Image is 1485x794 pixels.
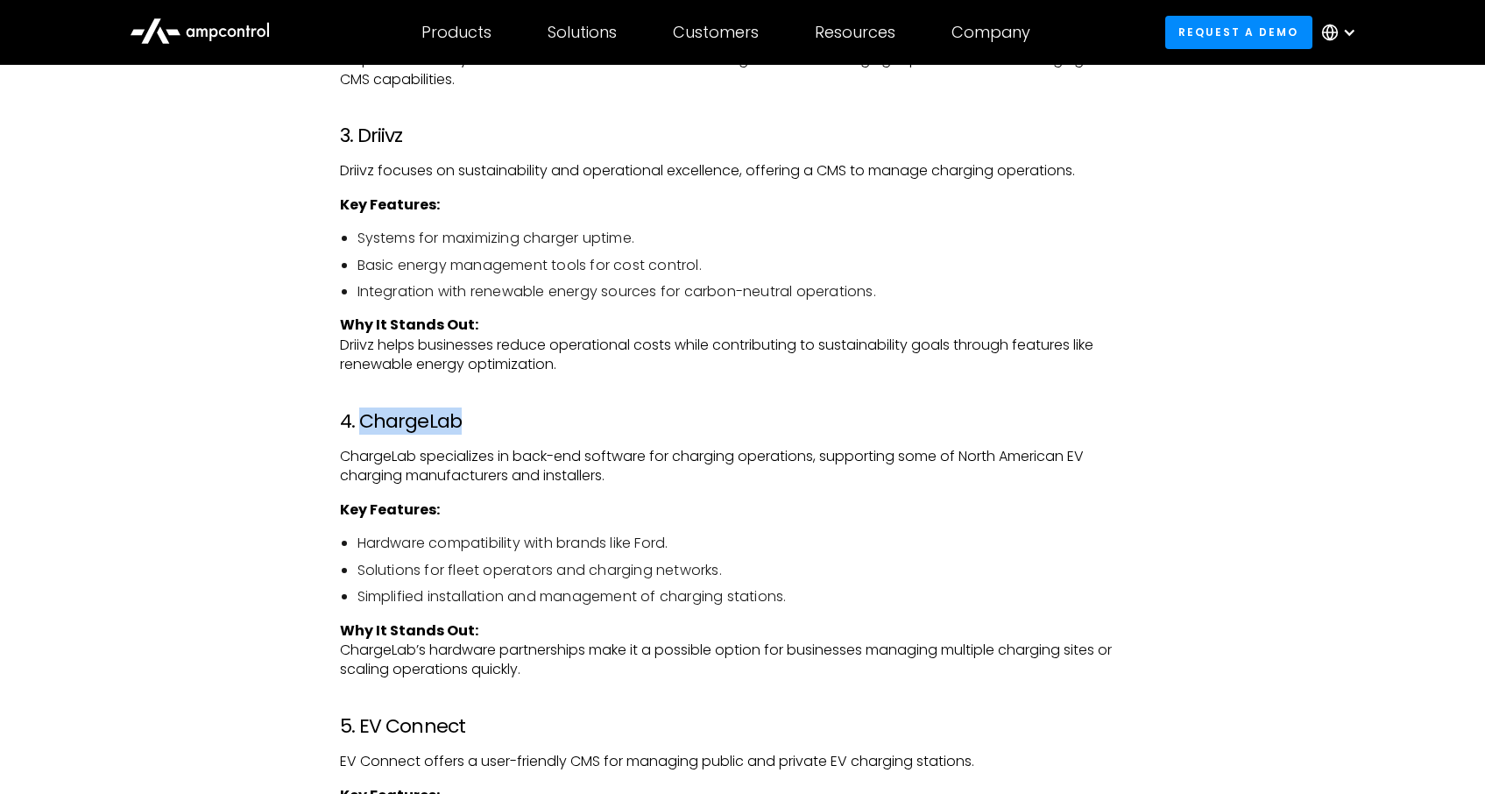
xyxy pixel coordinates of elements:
[673,23,759,42] div: Customers
[340,621,1146,680] p: ChargeLab’s hardware partnerships make it a possible option for businesses managing multiple char...
[340,752,1146,771] p: EV Connect offers a user-friendly CMS for managing public and private EV charging stations.
[357,256,1146,275] li: Basic energy management tools for cost control.
[357,282,1146,301] li: Integration with renewable energy sources for carbon-neutral operations.
[340,161,1146,181] p: Driivz focuses on sustainability and operational excellence, offering a CMS to manage charging op...
[357,587,1146,606] li: Simplified installation and management of charging stations.
[357,534,1146,553] li: Hardware compatibility with brands like Ford.
[815,23,895,42] div: Resources
[1165,16,1312,48] a: Request a demo
[421,23,491,42] div: Products
[340,124,1146,147] h3: 3. Driivz
[951,23,1030,42] div: Company
[340,410,1146,433] h3: 4. ChargeLab
[357,561,1146,580] li: Solutions for fleet operators and charging networks.
[357,229,1146,248] li: Systems for maximizing charger uptime.
[340,315,478,335] strong: Why It Stands Out:
[340,447,1146,486] p: ChargeLab specializes in back-end software for charging operations, supporting some of North Amer...
[548,23,617,42] div: Solutions
[340,195,440,215] strong: Key Features:
[340,715,1146,738] h3: 5. EV Connect
[340,315,1146,374] p: Driivz helps businesses reduce operational costs while contributing to sustainability goals throu...
[340,500,440,520] strong: Key Features:
[340,620,478,641] strong: Why It Stands Out:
